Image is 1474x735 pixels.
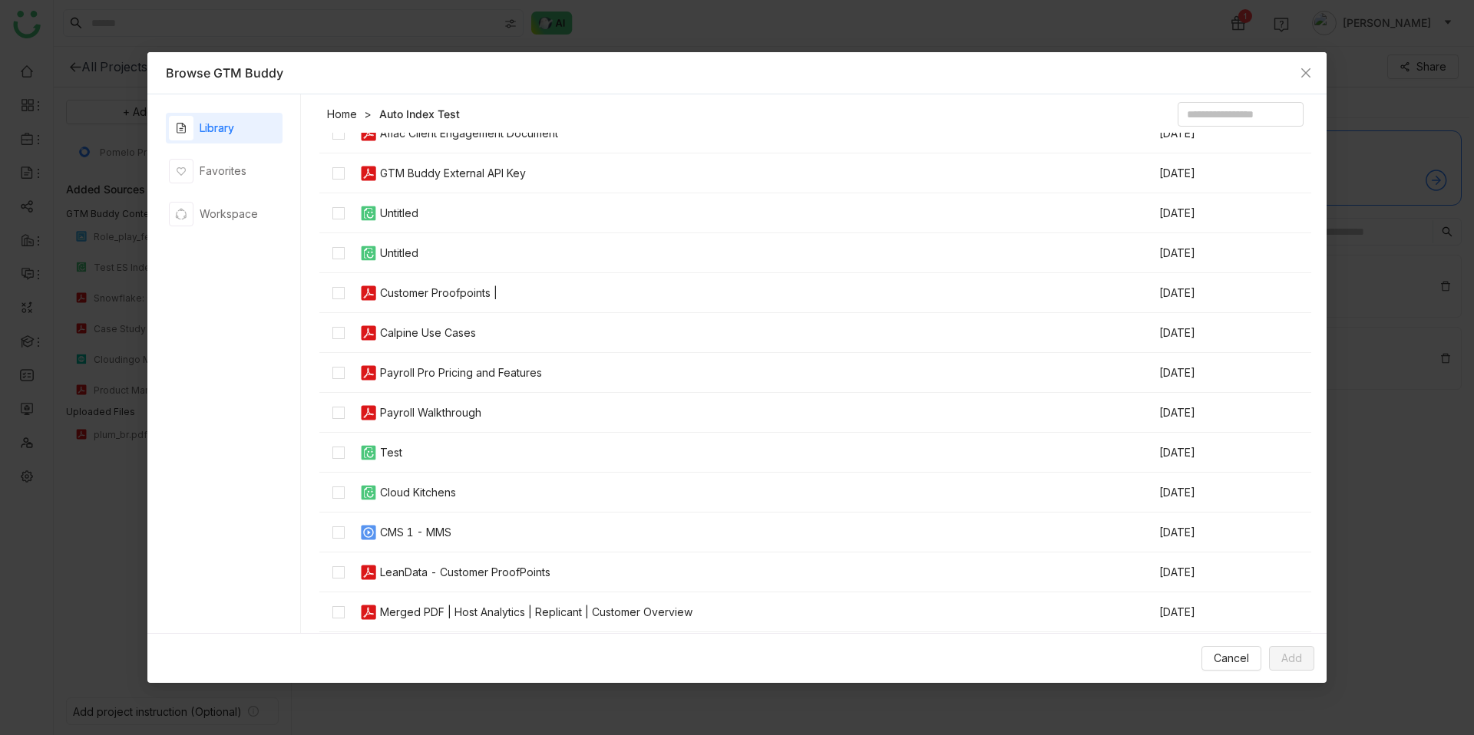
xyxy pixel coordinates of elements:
[327,107,357,122] a: Home
[380,444,402,461] div: Test
[1158,592,1273,632] td: [DATE]
[359,404,378,422] img: pdf.svg
[200,163,246,180] div: Favorites
[380,285,497,302] div: Customer Proofpoints |
[359,483,378,502] img: paper.svg
[1201,646,1261,671] button: Cancel
[380,165,526,182] div: GTM Buddy External API Key
[1158,632,1273,672] td: [DATE]
[380,564,550,581] div: LeanData - Customer ProofPoints
[1158,552,1273,592] td: [DATE]
[1158,313,1273,353] td: [DATE]
[1285,52,1327,94] button: Close
[1158,153,1273,193] td: [DATE]
[380,484,456,501] div: Cloud Kitchens
[1158,273,1273,313] td: [DATE]
[380,524,451,541] div: CMS 1 - MMS
[380,604,692,621] div: Merged PDF | Host Analytics | Replicant | Customer Overview
[166,64,1308,81] div: Browse GTM Buddy
[1158,433,1273,473] td: [DATE]
[380,364,542,381] div: Payroll Pro Pricing and Features
[359,244,378,262] img: paper.svg
[380,404,481,421] div: Payroll Walkthrough
[200,120,234,137] div: Library
[380,125,558,142] div: Aflac Client Engagement Document
[359,124,378,143] img: pdf.svg
[1158,473,1273,513] td: [DATE]
[359,164,378,183] img: pdf.svg
[380,205,418,222] div: Untitled
[1158,114,1273,153] td: [DATE]
[359,523,378,542] img: mp4.svg
[359,204,378,222] img: paper.svg
[359,324,378,342] img: pdf.svg
[359,563,378,582] img: pdf.svg
[359,364,378,382] img: pdf.svg
[1158,513,1273,552] td: [DATE]
[379,107,460,122] a: Auto Index Test
[1158,193,1273,233] td: [DATE]
[359,284,378,302] img: pdf.svg
[1158,233,1273,273] td: [DATE]
[380,325,476,341] div: Calpine Use Cases
[359,603,378,621] img: pdf.svg
[380,245,418,262] div: Untitled
[359,443,378,462] img: paper.svg
[1214,650,1249,667] span: Cancel
[1269,646,1314,671] button: Add
[1158,393,1273,433] td: [DATE]
[200,206,258,222] div: Workspace
[1158,353,1273,393] td: [DATE]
